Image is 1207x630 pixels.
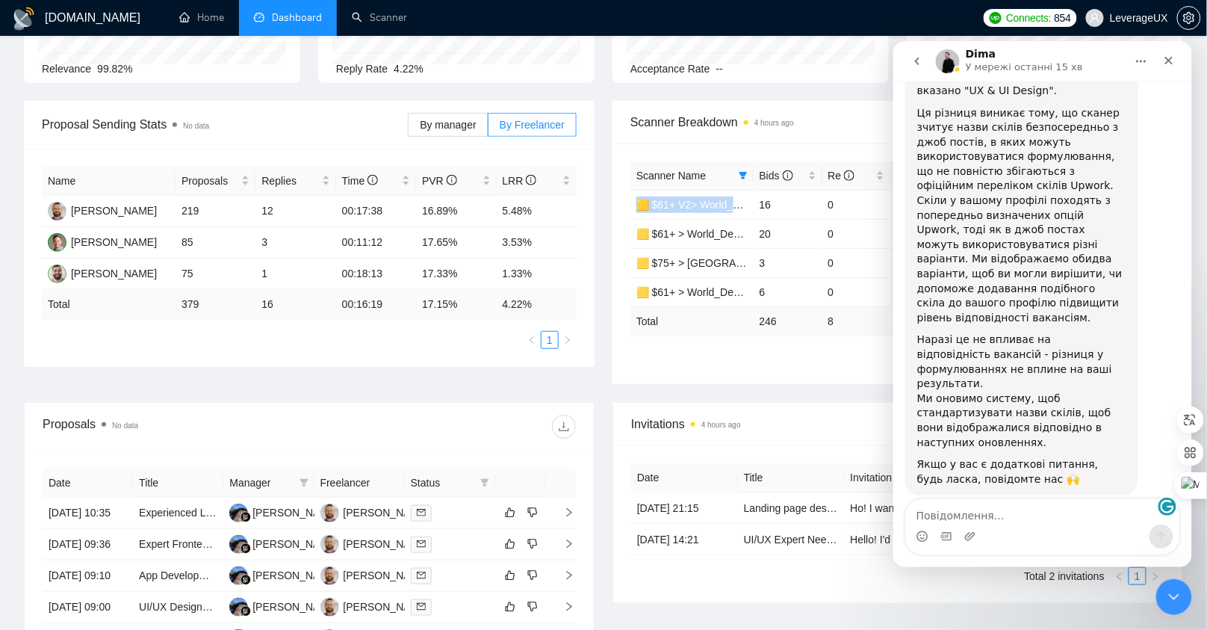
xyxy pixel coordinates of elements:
[255,167,335,196] th: Replies
[420,119,476,131] span: By manager
[48,265,66,283] img: RL
[1115,572,1124,581] span: left
[43,592,133,623] td: [DATE] 09:00
[845,463,952,492] th: Invitation Letter
[336,227,416,259] td: 00:11:12
[336,290,416,319] td: 00:16:19
[241,575,251,585] img: gigradar-bm.png
[754,248,822,277] td: 3
[252,504,338,521] div: [PERSON_NAME]
[1006,10,1051,26] span: Connects:
[480,478,489,487] span: filter
[890,219,959,248] td: 5.00%
[229,598,248,617] img: AA
[890,248,959,277] td: 0.00%
[416,290,496,319] td: 17.15 %
[24,291,233,409] div: Наразі це не впливає на відповідність вакансій - різниця у формулюваннях не вплине на ваші резуль...
[181,173,238,189] span: Proposals
[1111,567,1129,585] li: Previous Page
[314,469,405,498] th: Freelancer
[559,331,577,349] li: Next Page
[394,63,423,75] span: 4.22%
[739,171,748,180] span: filter
[417,571,426,580] span: mail
[229,537,338,549] a: AA[PERSON_NAME]
[527,507,538,519] span: dislike
[342,175,378,187] span: Time
[1178,12,1200,24] span: setting
[133,560,223,592] td: App Development for Social Coordination Platform
[890,277,959,306] td: 0.00%
[822,306,891,336] td: 8
[822,248,891,277] td: 0
[738,463,845,492] th: Title
[505,601,515,613] span: like
[417,508,426,517] span: mail
[13,458,286,484] textarea: Повідомлення...
[542,332,558,348] a: 1
[760,170,793,182] span: Bids
[176,227,255,259] td: 85
[1111,567,1129,585] button: left
[1156,579,1192,615] iframe: Intercom live chat
[503,175,537,187] span: LRR
[252,536,338,552] div: [PERSON_NAME]
[320,506,429,518] a: AK[PERSON_NAME]
[344,504,429,521] div: [PERSON_NAME]
[24,65,233,285] div: Ця різниця виникає тому, що сканер зчитує назви скілів безпосередньо з джоб постів, в яких можуть...
[754,190,822,219] td: 16
[71,265,157,282] div: [PERSON_NAME]
[422,175,457,187] span: PVR
[416,227,496,259] td: 17.65%
[524,566,542,584] button: dislike
[272,11,322,24] span: Dashboard
[783,170,793,181] span: info-circle
[133,529,223,560] td: Expert Frontend Engineer (CSS, JavaScript, HTMX) for Small Web Application
[229,566,248,585] img: AA
[417,540,426,549] span: mail
[344,567,429,584] div: [PERSON_NAME]
[43,498,133,529] td: [DATE] 10:35
[42,290,176,319] td: Total
[133,592,223,623] td: UI/UX Designer for WSO2 Conference Micro App (Super App Integration)
[71,490,83,501] button: Завантажити вкладений файл
[133,469,223,498] th: Title
[552,539,574,549] span: right
[1147,567,1164,585] button: right
[252,599,338,615] div: [PERSON_NAME]
[43,469,133,498] th: Date
[97,63,132,75] span: 99.82%
[367,175,378,185] span: info-circle
[176,259,255,290] td: 75
[229,535,248,554] img: AA
[176,196,255,227] td: 219
[48,233,66,252] img: TV
[636,170,706,182] span: Scanner Name
[42,63,91,75] span: Relevance
[744,534,978,546] a: UI/UX Expert Needed for PowerPoint Slide Design
[501,566,519,584] button: like
[1129,568,1146,584] a: 1
[631,492,738,524] td: [DATE] 21:15
[754,119,794,127] time: 4 hours ago
[1055,10,1071,26] span: 854
[1147,567,1164,585] li: Next Page
[563,336,572,345] span: right
[497,227,577,259] td: 3.53%
[48,204,157,216] a: AK[PERSON_NAME]
[254,12,264,22] span: dashboard
[754,277,822,306] td: 6
[890,306,959,336] td: 17.48 %
[447,175,457,185] span: info-circle
[505,569,515,581] span: like
[336,63,388,75] span: Reply Rate
[42,115,408,134] span: Proposal Sending Stats
[636,286,891,298] a: 🟨 $61+ > World_Design Only_Roman-UX/UI_General
[48,202,66,220] img: AK
[497,196,577,227] td: 5.48%
[631,415,1164,433] span: Invitations
[43,560,133,592] td: [DATE] 09:10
